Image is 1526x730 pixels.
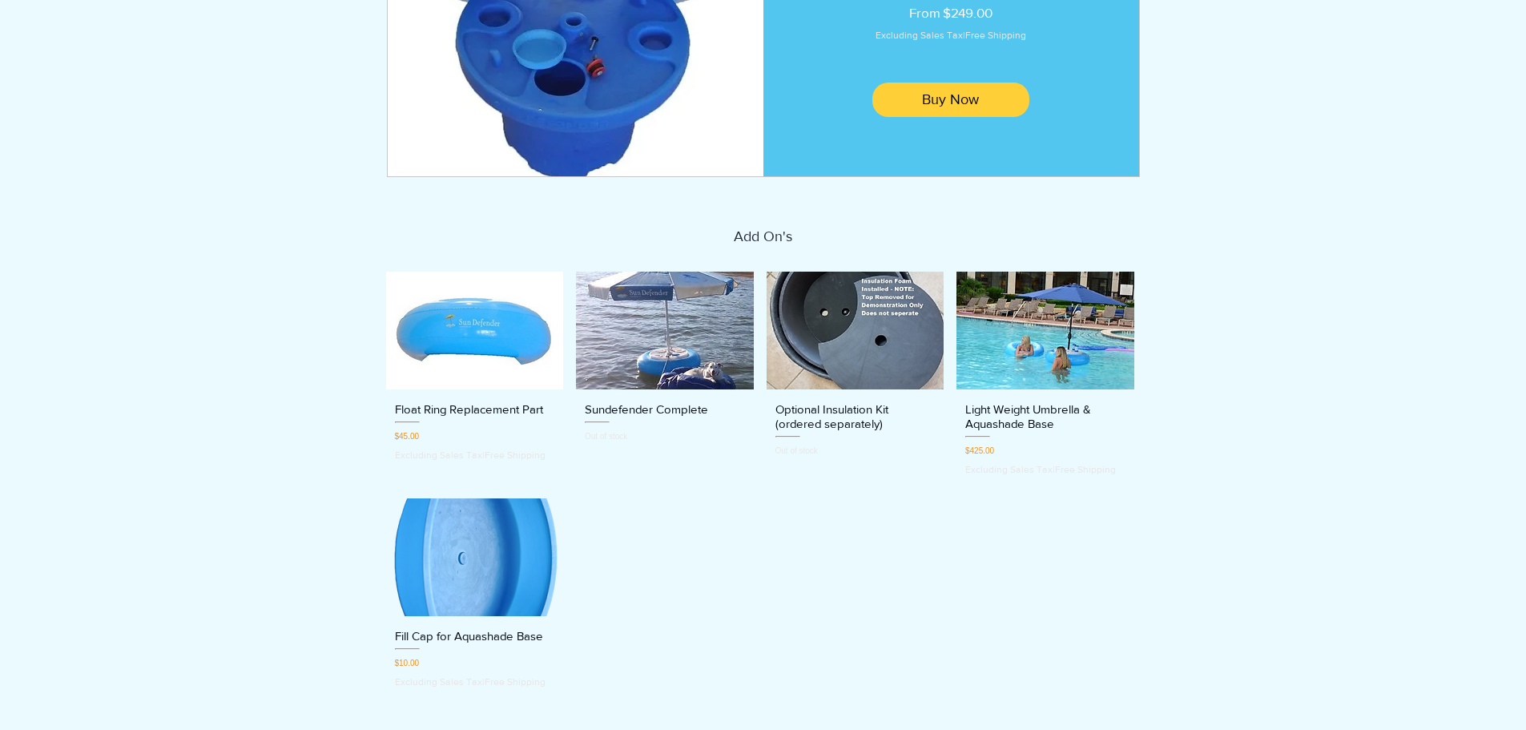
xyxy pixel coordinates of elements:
[775,445,818,457] span: Out of stock
[775,402,936,476] a: Optional Insulation Kit (ordered separately)Out of stock
[385,265,1135,704] section: Product Gallery
[767,272,944,486] div: Optional Insulation Kit (ordered separately) gallery
[965,402,1125,431] h3: Light Weight Umbrella & Aquashade Base
[395,402,543,417] h3: Float Ring Replacement Part
[1053,464,1055,475] span: |
[395,629,543,643] h3: Fill Cap for Aquashade Base
[395,450,482,461] span: Excluding Sales Tax
[482,676,485,688] span: |
[395,657,420,669] span: $10.00
[963,30,965,41] span: |
[395,676,482,688] span: Excluding Sales Tax
[482,450,485,461] span: |
[585,402,745,476] a: Sundefender CompleteOut of stock
[386,498,564,698] div: Fill Cap for Aquashade Base gallery
[956,272,1134,486] div: Light Weight Umbrella & Aquashade Base gallery
[585,430,627,442] span: Out of stock
[876,30,963,41] span: Excluding Sales Tax
[1055,463,1116,477] button: Free Shipping
[909,5,993,20] span: From $249.00
[395,629,555,688] a: Fill Cap for Aquashade Base$10.00Excluding Sales Tax|Free Shipping
[965,29,1026,42] button: Free Shipping
[485,676,546,689] button: Free Shipping
[885,89,1017,111] span: Buy Now
[585,402,708,417] h3: Sundefender Complete
[965,445,994,457] span: $425.00
[965,402,1125,476] a: Light Weight Umbrella & Aquashade Base$425.00Excluding Sales Tax|Free Shipping
[872,83,1029,117] button: Buy Now
[395,402,555,476] a: Float Ring Replacement Part$45.00Excluding Sales Tax|Free Shipping
[386,272,564,486] div: Float Ring Replacement Part gallery
[448,228,1078,244] p: Add On's
[775,402,936,431] h3: Optional Insulation Kit (ordered separately)
[965,464,1053,475] span: Excluding Sales Tax
[485,449,546,462] button: Free Shipping
[395,430,420,442] span: $45.00
[576,272,754,486] div: Sundefender Complete gallery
